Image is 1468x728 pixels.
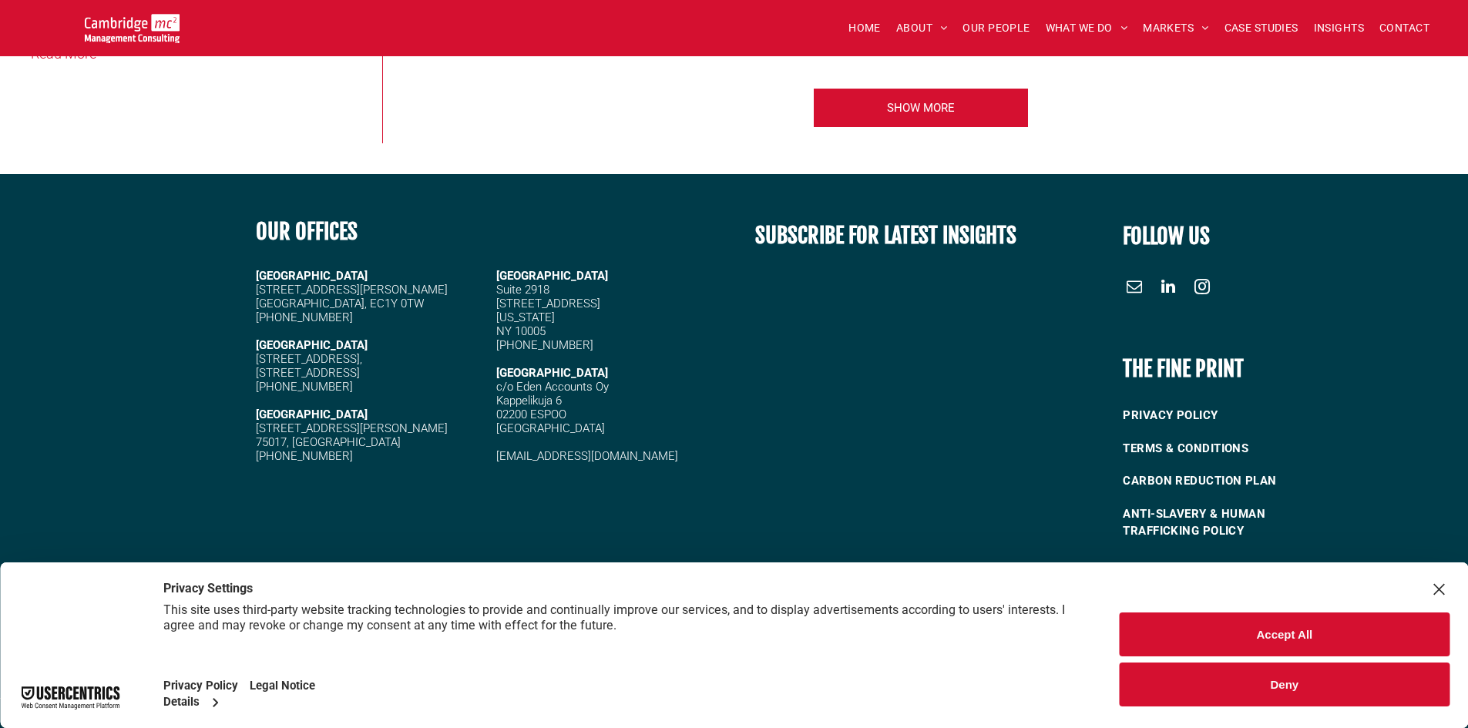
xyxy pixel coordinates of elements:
[256,352,362,366] span: [STREET_ADDRESS],
[1123,498,1332,548] a: ANTI-SLAVERY & HUMAN TRAFFICKING POLICY
[256,269,368,283] strong: [GEOGRAPHIC_DATA]
[1217,16,1306,40] a: CASE STUDIES
[1191,275,1214,302] a: instagram
[496,297,600,310] span: [STREET_ADDRESS]
[841,16,889,40] a: HOME
[496,380,609,435] span: c/o Eden Accounts Oy Kappelikuja 6 02200 ESPOO [GEOGRAPHIC_DATA]
[256,435,401,449] span: 75017, [GEOGRAPHIC_DATA]
[1123,465,1332,498] a: CARBON REDUCTION PLAN
[85,16,180,32] a: Your Business Transformed | Cambridge Management Consulting
[1123,223,1210,250] font: FOLLOW US
[1372,16,1437,40] a: CONTACT
[496,366,608,380] span: [GEOGRAPHIC_DATA]
[85,14,180,43] img: Go to Homepage
[256,408,368,421] strong: [GEOGRAPHIC_DATA]
[256,338,368,352] strong: [GEOGRAPHIC_DATA]
[496,338,593,352] span: [PHONE_NUMBER]
[256,366,360,380] span: [STREET_ADDRESS]
[496,324,546,338] span: NY 10005
[887,89,955,127] span: SHOW MORE
[889,16,956,40] a: ABOUT
[496,449,678,463] a: [EMAIL_ADDRESS][DOMAIN_NAME]
[256,421,448,435] span: [STREET_ADDRESS][PERSON_NAME]
[955,16,1037,40] a: OUR PEOPLE
[1123,399,1332,432] a: PRIVACY POLICY
[256,218,358,245] b: OUR OFFICES
[256,449,353,463] span: [PHONE_NUMBER]
[1123,432,1332,465] a: TERMS & CONDITIONS
[256,380,353,394] span: [PHONE_NUMBER]
[256,283,448,310] span: [STREET_ADDRESS][PERSON_NAME] [GEOGRAPHIC_DATA], EC1Y 0TW
[1157,275,1180,302] a: linkedin
[1123,275,1146,302] a: email
[496,310,555,324] span: [US_STATE]
[1038,16,1136,40] a: WHAT WE DO
[1123,355,1244,382] b: THE FINE PRINT
[813,88,1029,128] a: Your Business Transformed | Cambridge Management Consulting
[256,310,353,324] span: [PHONE_NUMBER]
[1135,16,1216,40] a: MARKETS
[1306,16,1372,40] a: INSIGHTS
[496,283,549,297] span: Suite 2918
[496,269,608,283] span: [GEOGRAPHIC_DATA]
